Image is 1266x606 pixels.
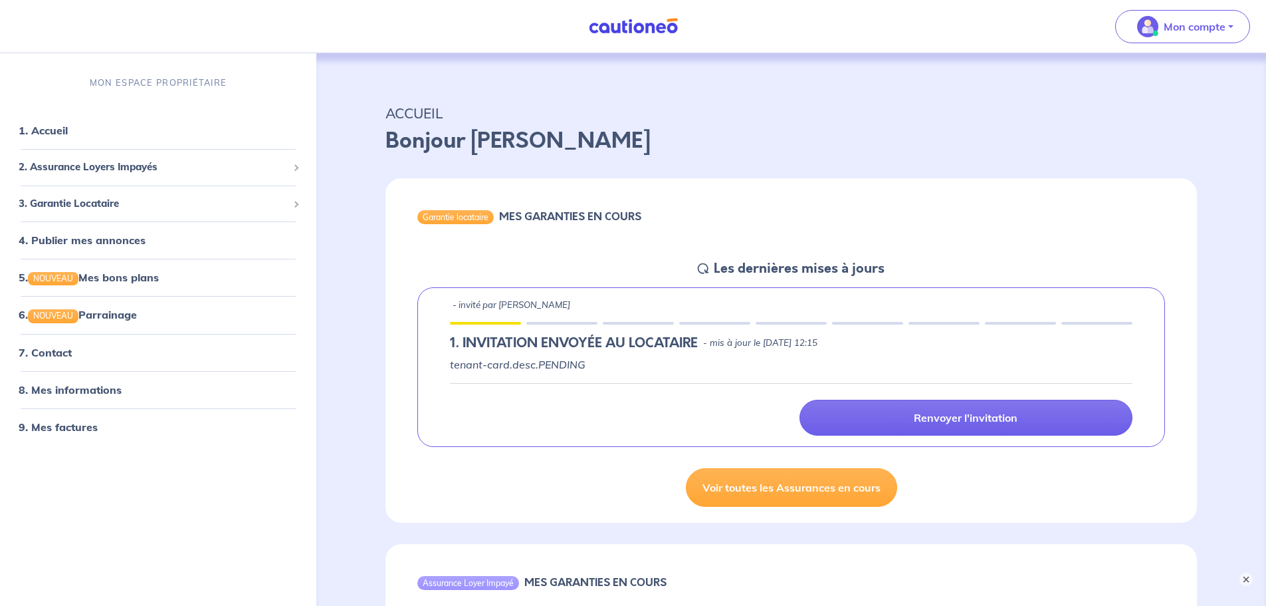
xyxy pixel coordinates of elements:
[450,335,1132,351] div: state: PENDING, Context: IN-LANDLORD
[453,299,570,312] p: - invité par [PERSON_NAME]
[19,124,68,137] a: 1. Accueil
[19,160,288,175] span: 2. Assurance Loyers Impayés
[5,339,311,366] div: 7. Contact
[450,357,1132,373] p: tenant-card.desc.PENDING
[1115,10,1250,43] button: illu_account_valid_menu.svgMon compte
[385,125,1197,157] p: Bonjour [PERSON_NAME]
[703,337,817,350] p: - mis à jour le [DATE] 12:15
[19,420,98,434] a: 9. Mes factures
[714,261,885,277] h5: Les dernières mises à jours
[5,264,311,291] div: 5.NOUVEAUMes bons plans
[417,210,494,224] div: Garantie locataire
[19,383,122,396] a: 8. Mes informations
[1164,19,1225,35] p: Mon compte
[5,377,311,403] div: 8. Mes informations
[499,210,641,223] h6: MES GARANTIES EN COURS
[19,346,72,359] a: 7. Contact
[19,233,146,247] a: 4. Publier mes annonces
[1239,573,1253,586] button: ×
[686,468,897,507] a: Voir toutes les Assurances en cours
[19,271,159,284] a: 5.NOUVEAUMes bons plans
[799,400,1132,436] a: Renvoyer l'invitation
[5,227,311,253] div: 4. Publier mes annonces
[583,18,683,35] img: Cautioneo
[90,76,227,89] p: MON ESPACE PROPRIÉTAIRE
[450,335,698,351] h5: 1.︎ INVITATION ENVOYÉE AU LOCATAIRE
[19,196,288,212] span: 3. Garantie Locataire
[5,414,311,440] div: 9. Mes factures
[914,411,1017,424] p: Renvoyer l'invitation
[5,117,311,144] div: 1. Accueil
[19,308,137,321] a: 6.NOUVEAUParrainage
[5,301,311,328] div: 6.NOUVEAUParrainage
[1137,16,1158,37] img: illu_account_valid_menu.svg
[5,154,311,180] div: 2. Assurance Loyers Impayés
[5,191,311,217] div: 3. Garantie Locataire
[385,101,1197,125] p: ACCUEIL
